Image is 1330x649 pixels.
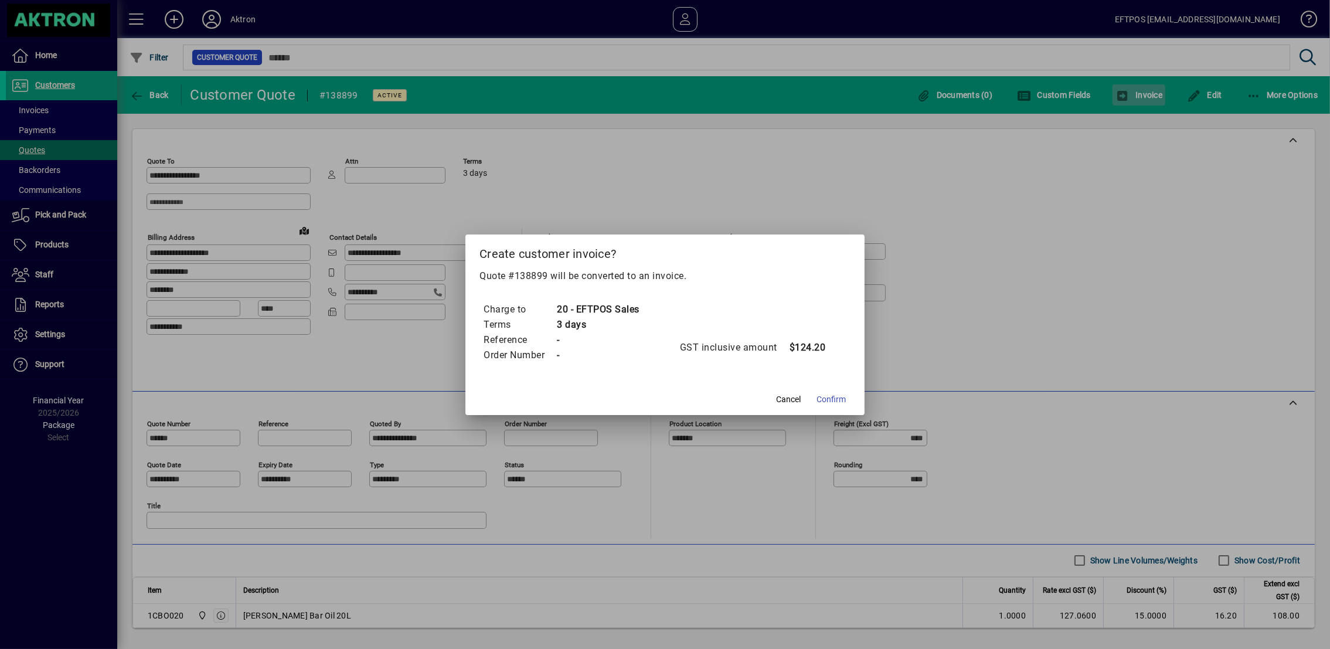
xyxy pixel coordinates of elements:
[770,389,807,410] button: Cancel
[556,302,640,317] td: 20 - EFTPOS Sales
[679,340,789,355] td: GST inclusive amount
[483,302,556,317] td: Charge to
[776,393,801,406] span: Cancel
[483,317,556,332] td: Terms
[789,340,836,355] td: $124.20
[483,348,556,363] td: Order Number
[556,348,640,363] td: -
[556,317,640,332] td: 3 days
[556,332,640,348] td: -
[812,389,851,410] button: Confirm
[483,332,556,348] td: Reference
[465,235,865,269] h2: Create customer invoice?
[817,393,846,406] span: Confirm
[479,269,851,283] p: Quote #138899 will be converted to an invoice.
